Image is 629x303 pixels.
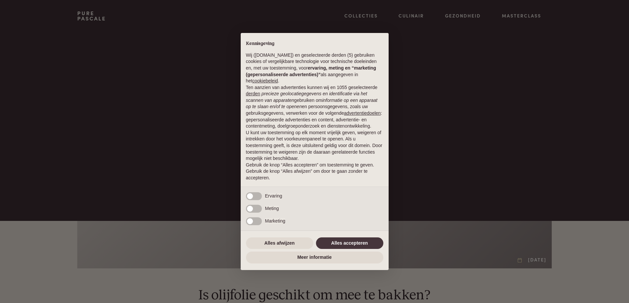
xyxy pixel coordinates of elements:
[246,162,383,181] p: Gebruik de knop “Alles accepteren” om toestemming te geven. Gebruik de knop “Alles afwijzen” om d...
[246,130,383,162] p: U kunt uw toestemming op elk moment vrijelijk geven, weigeren of intrekken door het voorkeurenpan...
[246,52,383,84] p: Wij ([DOMAIN_NAME]) en geselecteerde derden (5) gebruiken cookies of vergelijkbare technologie vo...
[246,41,383,47] h2: Kennisgeving
[246,65,376,77] strong: ervaring, meting en “marketing (gepersonaliseerde advertenties)”
[246,237,313,249] button: Alles afwijzen
[265,206,279,211] span: Meting
[246,91,261,97] button: derden
[316,237,383,249] button: Alles accepteren
[265,218,285,224] span: Marketing
[246,252,383,263] button: Meer informatie
[246,98,378,109] em: informatie op een apparaat op te slaan en/of te openen
[246,91,367,103] em: precieze geolocatiegegevens en identificatie via het scannen van apparaten
[252,78,278,83] a: cookiebeleid
[265,193,282,198] span: Ervaring
[246,84,383,130] p: Ten aanzien van advertenties kunnen wij en 1055 geselecteerde gebruiken om en persoonsgegevens, z...
[344,110,381,117] button: advertentiedoelen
